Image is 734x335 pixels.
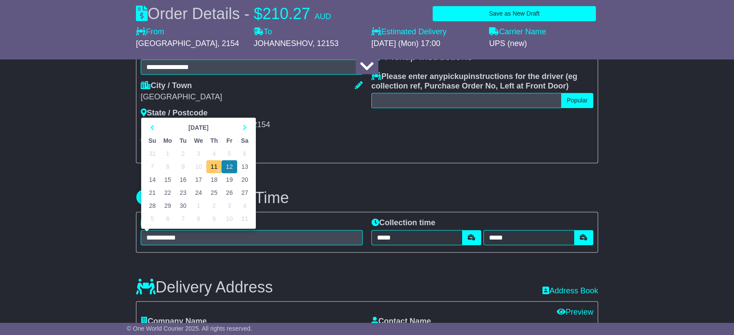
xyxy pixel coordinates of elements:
[206,199,222,212] td: 2
[206,147,222,160] td: 4
[222,199,237,212] td: 3
[145,212,160,225] td: 5
[141,108,208,118] label: State / Postcode
[443,72,468,81] span: pickup
[191,186,206,199] td: 24
[160,121,237,134] th: Select Month
[222,147,237,160] td: 5
[145,160,160,173] td: 7
[237,186,252,199] td: 27
[160,212,175,225] td: 6
[145,186,160,199] td: 21
[145,199,160,212] td: 28
[141,317,207,326] label: Company Name
[371,72,593,91] label: Please enter any instructions for the driver ( )
[145,134,160,147] th: Su
[262,5,310,23] span: 210.27
[237,173,252,186] td: 20
[206,160,222,173] td: 11
[127,325,252,332] span: © One World Courier 2025. All rights reserved.
[206,186,222,199] td: 25
[175,173,191,186] td: 16
[141,92,363,102] div: [GEOGRAPHIC_DATA]
[254,39,312,48] span: JOHANNESHOV
[371,317,431,326] label: Contact Name
[206,173,222,186] td: 18
[160,147,175,160] td: 1
[206,212,222,225] td: 9
[191,147,206,160] td: 3
[160,134,175,147] th: Mo
[175,212,191,225] td: 7
[191,199,206,212] td: 1
[136,279,273,296] h3: Delivery Address
[191,212,206,225] td: 8
[557,308,593,316] a: Preview
[136,4,331,23] div: Order Details -
[145,173,160,186] td: 14
[254,27,272,37] label: To
[371,39,480,49] div: [DATE] (Mon) 17:00
[145,147,160,160] td: 31
[175,134,191,147] th: Tu
[160,199,175,212] td: 29
[175,199,191,212] td: 30
[191,160,206,173] td: 10
[175,160,191,173] td: 9
[222,186,237,199] td: 26
[136,39,217,48] span: [GEOGRAPHIC_DATA]
[489,39,598,49] div: UPS (new)
[175,147,191,160] td: 2
[371,72,577,90] span: eg collection ref, Purchase Order No, Left at Front Door
[237,212,252,225] td: 11
[314,12,331,21] span: AUD
[175,186,191,199] td: 23
[312,39,338,48] span: , 12153
[561,93,593,108] button: Popular
[222,134,237,147] th: Fr
[222,173,237,186] td: 19
[433,6,596,21] button: Save as New Draft
[237,134,252,147] th: Sa
[136,189,598,207] h3: Pickup Date & Time
[136,27,164,37] label: From
[160,173,175,186] td: 15
[206,134,222,147] th: Th
[254,5,262,23] span: $
[141,81,192,91] label: City / Town
[237,199,252,212] td: 4
[217,39,239,48] span: , 2154
[222,212,237,225] td: 10
[371,218,435,228] label: Collection time
[371,27,480,37] label: Estimated Delivery
[237,147,252,160] td: 6
[191,173,206,186] td: 17
[489,27,546,37] label: Carrier Name
[191,134,206,147] th: We
[160,186,175,199] td: 22
[237,160,252,173] td: 13
[253,120,363,130] div: 2154
[222,160,237,173] td: 12
[542,286,598,295] a: Address Book
[160,160,175,173] td: 8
